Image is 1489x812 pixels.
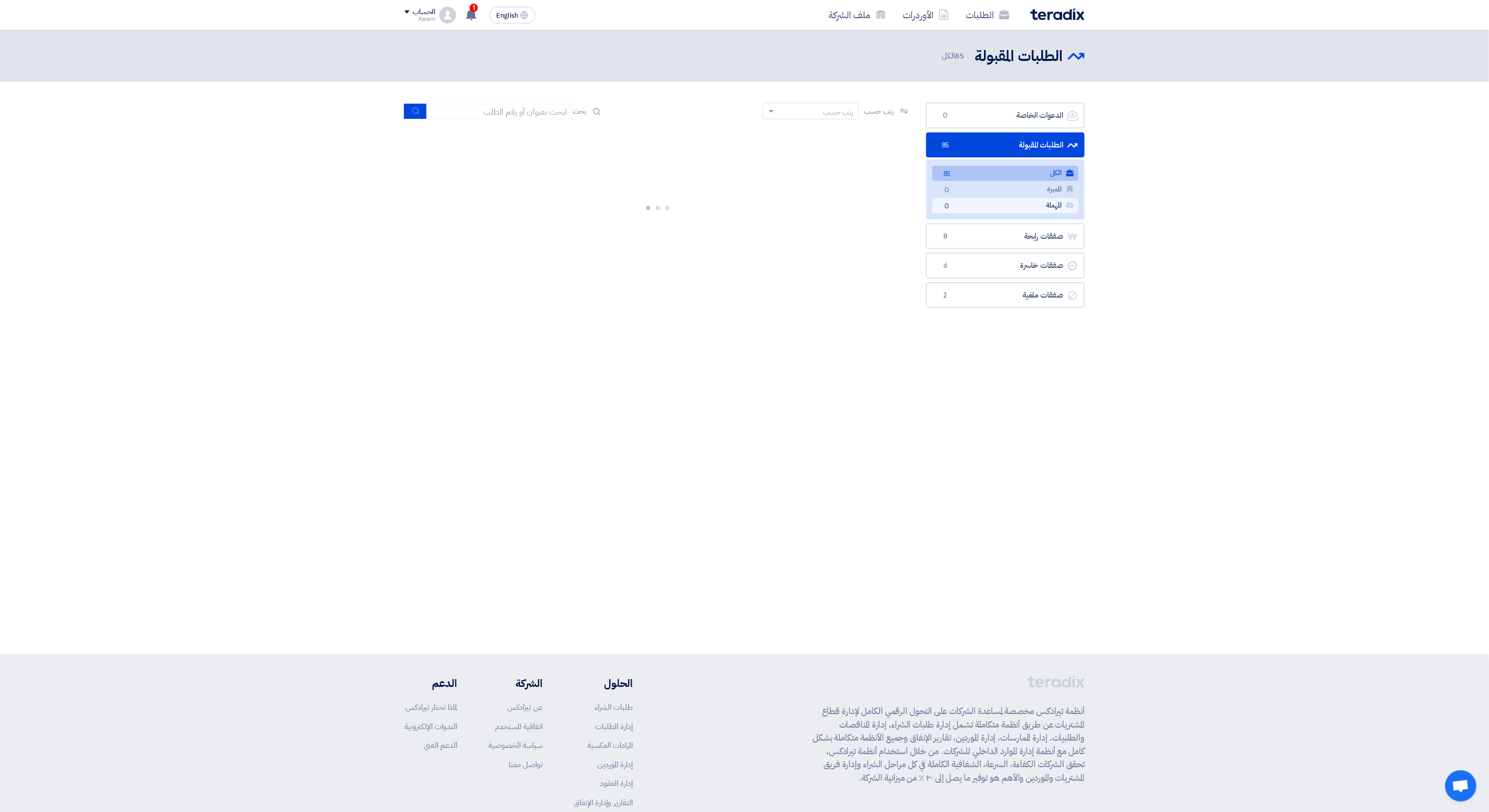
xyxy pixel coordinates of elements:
[939,110,952,121] span: 0
[939,290,952,301] span: 2
[975,46,1063,67] h2: الطلبات المقبولة
[600,778,633,789] a: إدارة العقود
[439,7,456,23] img: profile_test.png
[957,3,1018,27] a: الطلبات
[574,797,633,808] a: التقارير وإدارة الإنفاق
[405,702,457,713] a: لماذا تختار تيرادكس
[488,675,543,691] li: الشركة
[573,106,586,117] span: بحث
[941,201,953,212] span: 0
[507,702,543,713] a: عن تيرادكس
[587,740,633,751] a: المزادات العكسية
[489,7,535,23] button: English
[404,721,457,732] a: الندوات الإلكترونية
[926,253,1085,278] a: صفقات خاسرة6
[1445,770,1476,802] div: دردشة مفتوحة
[926,224,1085,249] a: صفقات رابحة8
[488,740,543,751] a: سياسة الخصوصية
[939,231,952,242] span: 8
[894,3,957,27] a: الأوردرات
[926,103,1085,128] a: الدعوات الخاصة0
[926,282,1085,308] a: صفقات ملغية2
[574,675,633,691] li: الحلول
[597,759,633,770] a: إدارة الموردين
[820,3,894,27] a: ملف الشركة
[941,185,953,196] span: 0
[427,104,573,119] input: ابحث بعنوان أو رقم الطلب
[941,169,953,180] span: 85
[932,182,1078,197] a: المميزة
[495,721,543,732] a: اتفاقية المستخدم
[404,675,457,691] li: الدعم
[509,759,543,770] a: تواصل معنا
[595,721,633,732] a: إدارة الطلبات
[813,705,1085,784] p: أنظمة تيرادكس مخصصة لمساعدة الشركات على التحول الرقمي الكامل لإدارة قطاع المشتريات عن طريق أنظمة ...
[939,261,952,271] span: 6
[413,8,435,17] div: الحساب
[864,106,894,117] span: رتب حسب
[939,140,952,151] span: 85
[404,16,435,22] div: Karam
[823,107,853,118] div: رتب حسب
[470,4,478,12] span: 1
[424,740,457,751] a: الدعم الفني
[932,166,1078,181] a: الكل
[1030,8,1085,20] img: Teradix logo
[595,702,633,713] a: طلبات الشراء
[955,50,964,61] span: 85
[942,50,966,62] span: الكل
[932,198,1078,213] a: المهملة
[496,12,518,19] span: English
[926,132,1085,158] a: الطلبات المقبولة85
